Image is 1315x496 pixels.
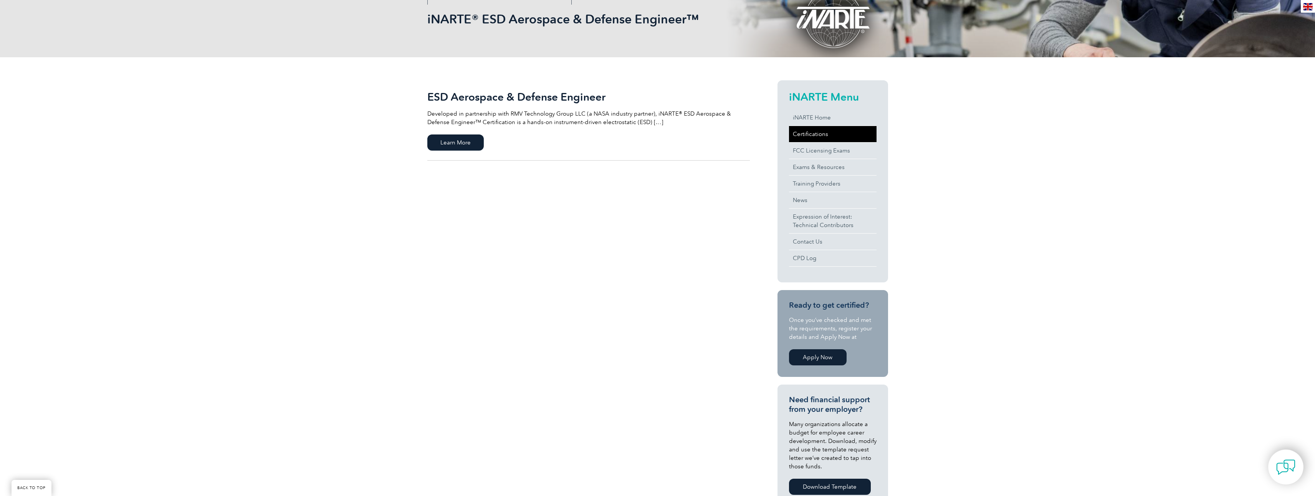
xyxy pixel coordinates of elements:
[789,192,877,208] a: News
[789,209,877,233] a: Expression of Interest:Technical Contributors
[1276,458,1295,477] img: contact-chat.png
[789,395,877,414] h3: Need financial support from your employer?
[427,80,750,161] a: ESD Aerospace & Defense Engineer Developed in partnership with RMV Technology Group LLC (a NASA i...
[789,420,877,471] p: Many organizations allocate a budget for employee career development. Download, modify and use th...
[427,134,484,151] span: Learn More
[789,250,877,266] a: CPD Log
[427,91,750,103] h2: ESD Aerospace & Defense Engineer
[1303,3,1313,10] img: en
[789,349,847,365] a: Apply Now
[789,316,877,341] p: Once you’ve checked and met the requirements, register your details and Apply Now at
[789,109,877,126] a: iNARTE Home
[789,176,877,192] a: Training Providers
[789,234,877,250] a: Contact Us
[427,12,722,27] h1: iNARTE® ESD Aerospace & Defense Engineer™
[789,479,871,495] a: Download Template
[789,159,877,175] a: Exams & Resources
[12,480,51,496] a: BACK TO TOP
[789,143,877,159] a: FCC Licensing Exams
[789,126,877,142] a: Certifications
[789,91,877,103] h2: iNARTE Menu
[427,109,750,126] p: Developed in partnership with RMV Technology Group LLC (a NASA industry partner), iNARTE® ESD Aer...
[789,300,877,310] h3: Ready to get certified?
